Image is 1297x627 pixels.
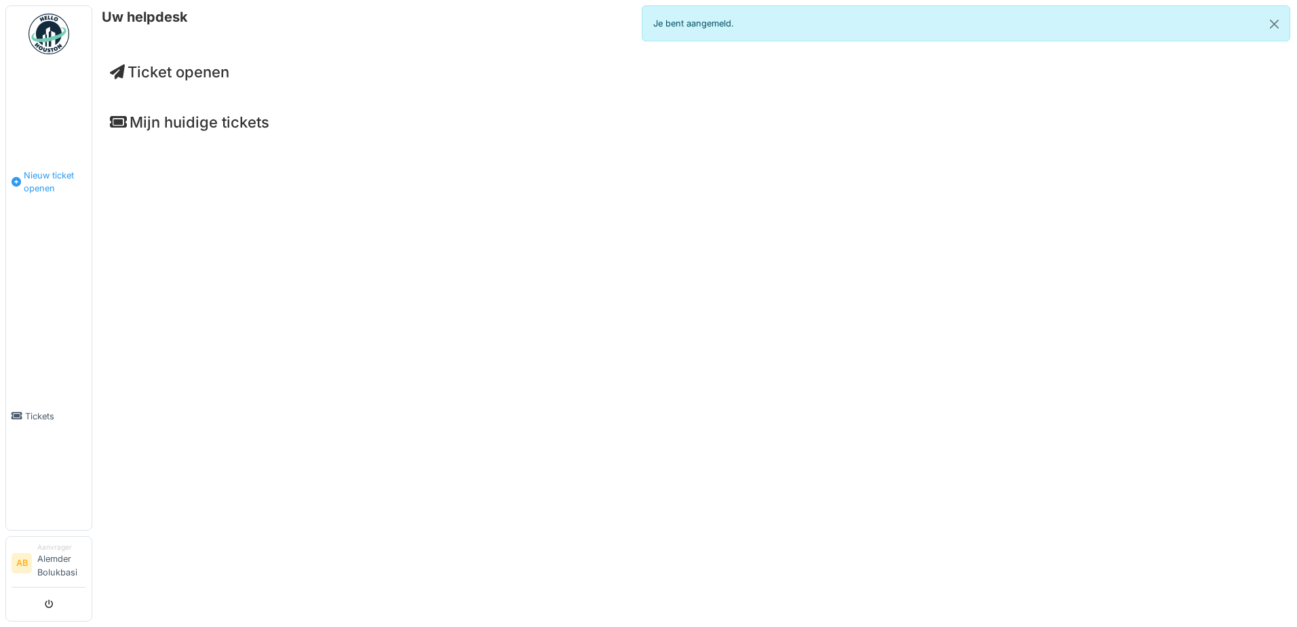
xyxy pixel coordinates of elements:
span: Nieuw ticket openen [24,169,86,195]
div: Je bent aangemeld. [642,5,1290,41]
img: Badge_color-CXgf-gQk.svg [28,14,69,54]
h4: Mijn huidige tickets [110,113,1279,131]
a: Tickets [6,303,92,530]
button: Close [1259,6,1290,42]
a: Ticket openen [110,63,229,81]
span: Tickets [25,410,86,423]
li: AB [12,553,32,573]
a: Nieuw ticket openen [6,62,92,303]
li: Alemder Bolukbasi [37,542,86,584]
div: Aanvrager [37,542,86,552]
h6: Uw helpdesk [102,9,188,25]
a: AB AanvragerAlemder Bolukbasi [12,542,86,588]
